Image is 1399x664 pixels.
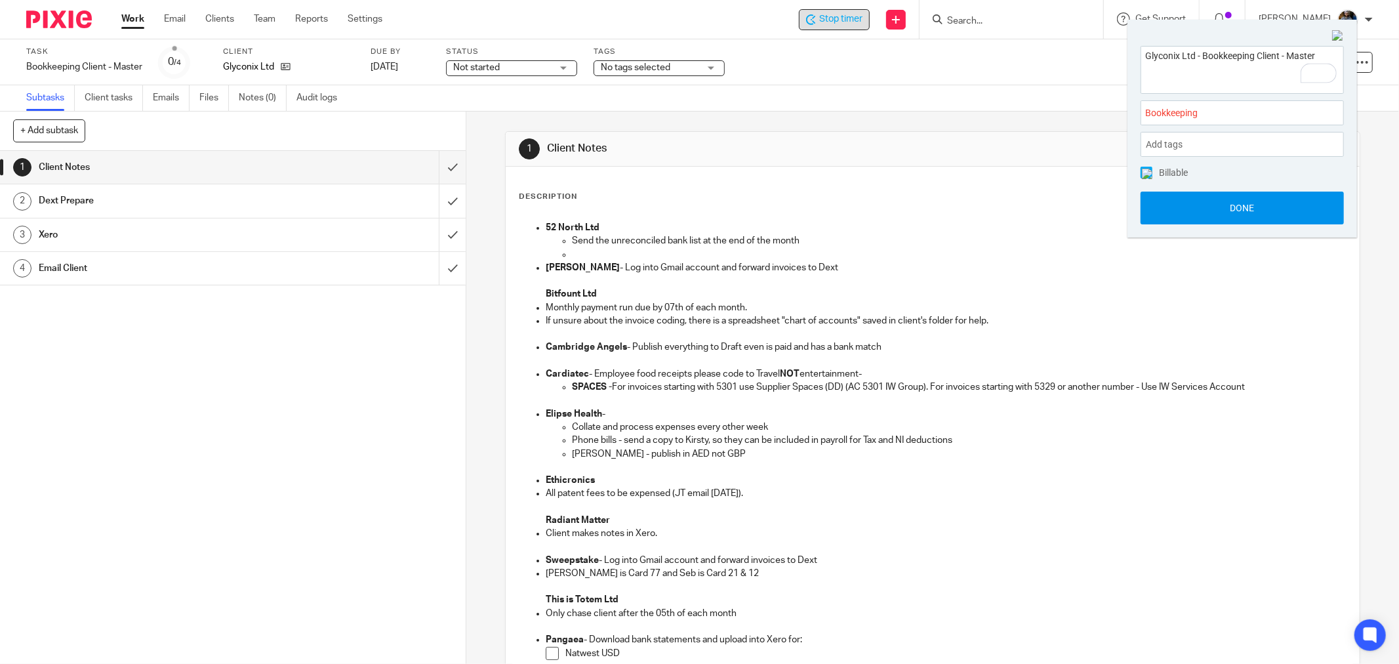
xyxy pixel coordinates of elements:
p: Client makes notes in Xero. [546,527,1346,540]
div: Bookkeeping Client - Master [26,60,142,73]
h1: Client Notes [547,142,961,156]
input: Search [946,16,1064,28]
p: For invoices starting with 5301 use Supplier Spaces (DD) (AC 5301 IW Group). For invoices startin... [572,381,1346,394]
h1: Email Client [39,259,297,278]
strong: Cardiatec [546,369,589,379]
strong: This is Totem Ltd [546,595,618,604]
span: Add tags [1146,135,1189,155]
h1: Client Notes [39,157,297,177]
label: Task [26,47,142,57]
strong: Pangaea [546,635,584,644]
div: 0 [168,54,181,70]
strong: Cambridge Angels [546,342,627,352]
img: Jaskaran%20Singh.jpeg [1337,9,1358,30]
a: Files [199,85,229,111]
a: Audit logs [296,85,347,111]
strong: SPACES - [572,383,612,392]
a: Team [254,12,275,26]
p: Phone bills - send a copy to Kirsty, so they can be included in payroll for Tax and NI deductions [572,434,1346,447]
img: Pixie [26,10,92,28]
p: [PERSON_NAME] is Card 77 and Seb is Card 21 & 12 [546,567,1346,580]
a: Emails [153,85,190,111]
textarea: To enrich screen reader interactions, please activate Accessibility in Grammarly extension settings [1141,47,1343,89]
strong: [PERSON_NAME] [546,263,620,272]
span: Get Support [1135,14,1186,24]
p: Description [519,192,577,202]
a: Work [121,12,144,26]
span: Not started [453,63,500,72]
p: - Publish everything to Draft even is paid and has a bank match [546,341,1346,354]
strong: 52 North Ltd [546,223,599,232]
small: /4 [174,59,181,66]
img: checked.png [1142,169,1152,179]
p: All patent fees to be expensed (JT email [DATE]). [546,487,1346,500]
h1: Dext Prepare [39,191,297,211]
p: - [546,407,1346,421]
p: Monthly payment run due by 07th of each month. [546,301,1346,314]
p: [PERSON_NAME] [1259,12,1331,26]
label: Due by [371,47,430,57]
p: Glyconix Ltd [223,60,274,73]
a: Clients [205,12,234,26]
div: 4 [13,259,31,278]
span: No tags selected [601,63,670,72]
div: 2 [13,192,31,211]
p: - Log into Gmail account and forward invoices to Dext [546,554,1346,567]
p: Only chase client after the 05th of each month [546,607,1346,620]
a: Client tasks [85,85,143,111]
span: Stop timer [819,12,862,26]
label: Status [446,47,577,57]
a: Notes (0) [239,85,287,111]
span: Bookkeeping [1145,106,1310,120]
p: - Download bank statements and upload into Xero for: [546,633,1346,646]
span: Billable [1159,168,1188,177]
h1: Xero [39,225,297,245]
a: Email [164,12,186,26]
img: Close [1332,30,1344,42]
label: Client [223,47,354,57]
p: - Employee food receipts please code to Travel entertainment- [546,367,1346,381]
a: Settings [348,12,382,26]
button: Done [1141,192,1344,224]
p: [PERSON_NAME] - publish in AED not GBP [572,447,1346,461]
strong: Radiant Matter [546,516,610,525]
strong: Ethicronics [546,476,595,485]
div: Glyconix Ltd - Bookkeeping Client - Master [799,9,870,30]
p: Natwest USD [565,647,1346,660]
strong: Elipse Health [546,409,602,419]
p: - Log into Gmail account and forward invoices to Dext [546,261,1346,274]
p: Collate and process expenses every other week [572,421,1346,434]
span: [DATE] [371,62,398,72]
button: + Add subtask [13,119,85,142]
p: If unsure about the invoice coding, there is a spreadsheet "chart of accounts" saved in client's ... [546,314,1346,327]
div: 1 [13,158,31,176]
div: 1 [519,138,540,159]
label: Tags [594,47,725,57]
strong: Sweepstake [546,556,599,565]
a: Subtasks [26,85,75,111]
p: Send the unreconciled bank list at the end of the month [572,234,1346,247]
strong: Bitfount Ltd [546,289,597,299]
div: 3 [13,226,31,244]
a: Reports [295,12,328,26]
strong: NOT [780,369,800,379]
